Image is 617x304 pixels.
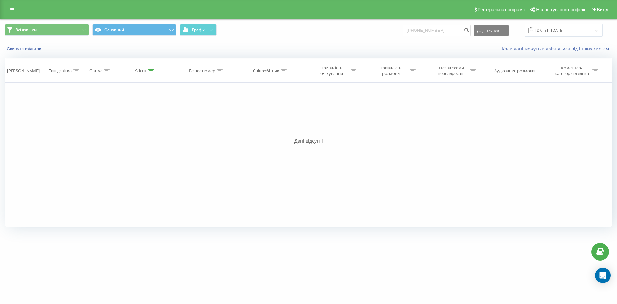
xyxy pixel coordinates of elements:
div: Тривалість очікування [315,65,349,76]
div: Коментар/категорія дзвінка [553,65,591,76]
div: Статус [89,68,102,74]
span: Налаштування профілю [536,7,586,12]
div: Тривалість розмови [374,65,408,76]
div: Бізнес номер [189,68,215,74]
button: Всі дзвінки [5,24,89,36]
input: Пошук за номером [403,25,471,36]
div: Open Intercom Messenger [595,268,611,283]
div: Клієнт [134,68,147,74]
div: Дані відсутні [5,138,612,144]
button: Графік [180,24,217,36]
div: Тип дзвінка [49,68,72,74]
div: Аудіозапис розмови [494,68,535,74]
span: Реферальна програма [478,7,525,12]
button: Експорт [474,25,509,36]
a: Коли дані можуть відрізнятися вiд інших систем [502,46,612,52]
span: Графік [192,28,205,32]
span: Вихід [597,7,608,12]
button: Скинути фільтри [5,46,45,52]
span: Всі дзвінки [15,27,37,32]
button: Основний [92,24,176,36]
div: Назва схеми переадресації [434,65,469,76]
div: Співробітник [253,68,279,74]
div: [PERSON_NAME] [7,68,40,74]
